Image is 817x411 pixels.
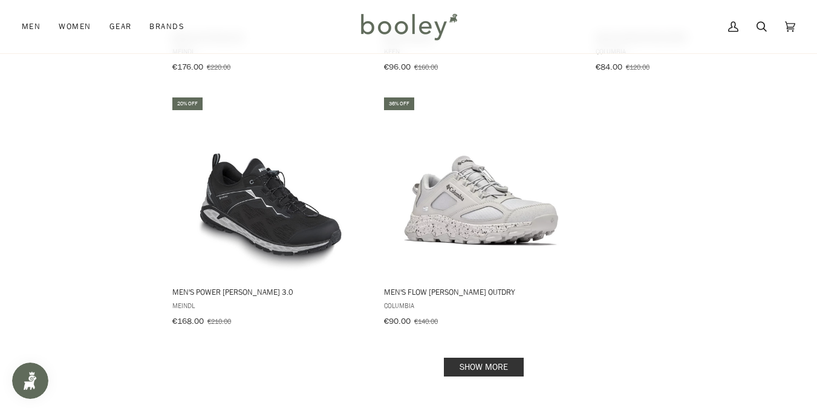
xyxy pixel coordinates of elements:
[384,97,414,110] div: 36% off
[384,300,579,311] span: Columbia
[382,96,581,330] a: Men's Flow Morrison OutDry
[414,62,438,72] span: €160.00
[172,61,203,73] span: €176.00
[109,21,132,33] span: Gear
[180,96,361,277] img: Meindl Men's Power Walker 3.0 Black / Silver - Booley Galway
[59,21,91,33] span: Women
[384,286,579,297] span: Men's Flow [PERSON_NAME] OutDry
[22,21,41,33] span: Men
[596,61,622,73] span: €84.00
[414,316,438,326] span: €140.00
[384,315,411,327] span: €90.00
[172,300,368,311] span: Meindl
[172,286,368,297] span: Men's Power [PERSON_NAME] 3.0
[172,361,795,373] div: Pagination
[391,96,572,277] img: Columbia Men's Flow Morrison OutDry Slate Grey / Black - Booley Galway
[626,62,649,72] span: €120.00
[356,9,461,44] img: Booley
[172,97,203,110] div: 20% off
[384,61,411,73] span: €96.00
[12,363,48,399] iframe: Button to open loyalty program pop-up
[444,358,524,376] a: Show more
[171,96,369,330] a: Men's Power Walker 3.0
[207,316,231,326] span: €210.00
[207,62,230,72] span: €220.00
[172,315,204,327] span: €168.00
[149,21,184,33] span: Brands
